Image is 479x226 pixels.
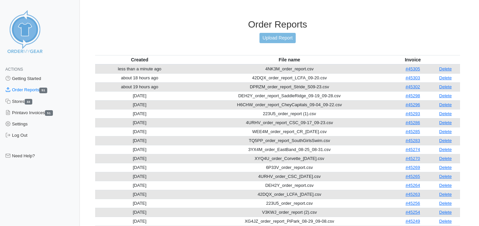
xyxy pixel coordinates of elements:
a: Delete [439,75,452,80]
td: 223U5_order_report.csv [184,199,395,208]
a: Upload Report [259,33,295,43]
td: [DATE] [95,136,184,145]
th: Invoice [395,55,431,64]
a: #45249 [405,219,420,224]
td: WEE4M_order_report_CR_[DATE].csv [184,127,395,136]
a: #45269 [405,165,420,170]
a: #45302 [405,84,420,89]
a: #45254 [405,210,420,215]
td: [DATE] [95,100,184,109]
a: #45293 [405,111,420,116]
a: #45285 [405,129,420,134]
td: DPRZM_order_report_Stride_S09-23.csv [184,82,395,91]
td: [DATE] [95,145,184,154]
a: #45264 [405,183,420,188]
td: [DATE] [95,154,184,163]
span: 51 [39,88,47,93]
a: Delete [439,165,452,170]
a: #45303 [405,75,420,80]
td: 4URHV_order_report_CSC_09-17_09-23.csv [184,118,395,127]
td: 3YX4M_order_EastBand_08-25_08-31.csv [184,145,395,154]
a: Delete [439,111,452,116]
th: Created [95,55,184,64]
a: Delete [439,102,452,107]
td: 42DQX_order_LCFA_[DATE].csv [184,190,395,199]
td: about 18 hours ago [95,73,184,82]
span: 51 [45,110,53,116]
td: [DATE] [95,181,184,190]
td: less than a minute ago [95,64,184,74]
td: [DATE] [95,199,184,208]
a: Delete [439,147,452,152]
td: XYQ4U_order_Corvette_[DATE].csv [184,154,395,163]
a: Delete [439,129,452,134]
td: [DATE] [95,118,184,127]
a: Delete [439,66,452,71]
td: about 19 hours ago [95,82,184,91]
td: DEH2Y_order_report.csv [184,181,395,190]
a: Delete [439,84,452,89]
td: 4URHV_order_CSC_[DATE].csv [184,172,395,181]
th: File name [184,55,395,64]
a: Delete [439,219,452,224]
td: 6P33V_order_report.csv [184,163,395,172]
td: [DATE] [95,127,184,136]
td: V3KWJ_order_report (2).csv [184,208,395,217]
td: H6CHW_order_report_CheyCapitals_09-04_09-22.csv [184,100,395,109]
a: Delete [439,156,452,161]
td: [DATE] [95,163,184,172]
a: Delete [439,138,452,143]
a: Delete [439,120,452,125]
td: 4NK3M_order_report.csv [184,64,395,74]
a: Delete [439,93,452,98]
span: Actions [5,67,23,72]
td: [DATE] [95,208,184,217]
a: #45298 [405,93,420,98]
td: XG4JZ_order_report_PiPark_08-29_09-08.csv [184,217,395,226]
a: #45270 [405,156,420,161]
td: [DATE] [95,190,184,199]
a: #45283 [405,138,420,143]
td: TQ5PP_order_report_SouthGirlsSwim.csv [184,136,395,145]
a: #45274 [405,147,420,152]
a: #45263 [405,192,420,197]
span: 33 [25,99,33,105]
td: 42DQX_order_report_LCFA_09-20.csv [184,73,395,82]
a: Delete [439,210,452,215]
a: Delete [439,174,452,179]
a: Delete [439,183,452,188]
td: [DATE] [95,172,184,181]
a: #45256 [405,201,420,206]
td: [DATE] [95,217,184,226]
a: Delete [439,192,452,197]
td: [DATE] [95,109,184,118]
a: Delete [439,201,452,206]
td: [DATE] [95,91,184,100]
a: #45286 [405,120,420,125]
a: #45296 [405,102,420,107]
td: 223U5_order_report (1).csv [184,109,395,118]
a: #45305 [405,66,420,71]
h3: Order Reports [95,19,460,30]
td: DEH2Y_order_report_SaddleRidge_09-19_09-28.csv [184,91,395,100]
a: #45265 [405,174,420,179]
